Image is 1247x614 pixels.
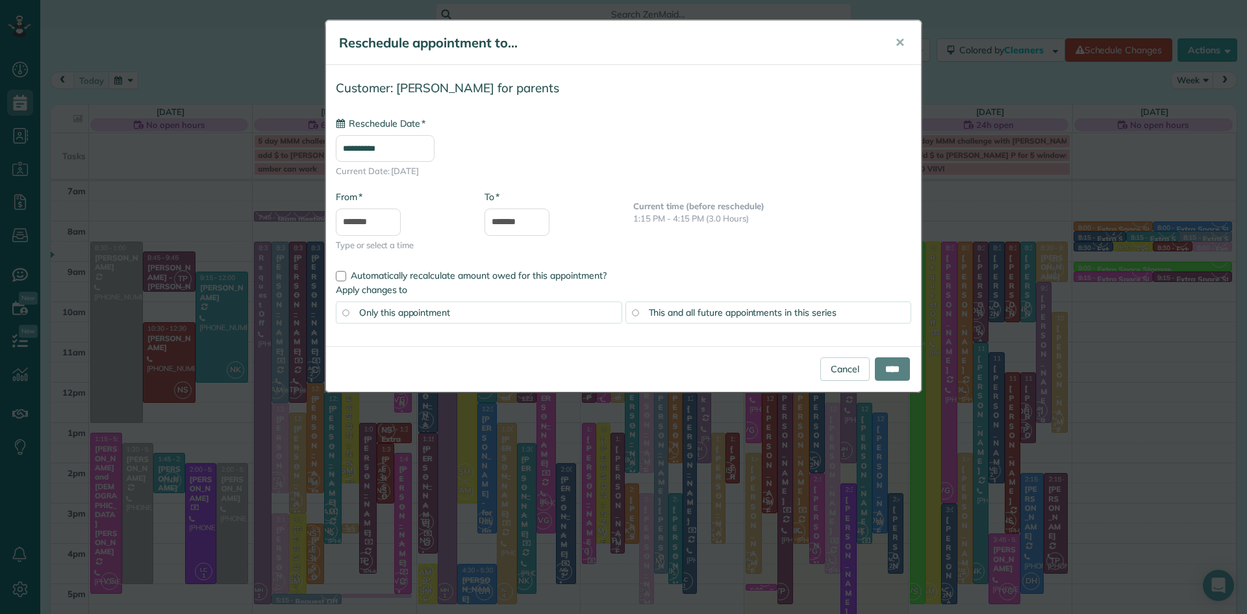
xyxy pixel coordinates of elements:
span: Automatically recalculate amount owed for this appointment? [351,270,607,281]
b: Current time (before reschedule) [633,201,764,211]
p: 1:15 PM - 4:15 PM (3.0 Hours) [633,212,911,225]
span: This and all future appointments in this series [649,307,837,318]
label: To [485,190,499,203]
h4: Customer: [PERSON_NAME] for parents [336,81,911,95]
span: Only this appointment [359,307,450,318]
span: ✕ [895,35,905,50]
label: Reschedule Date [336,117,425,130]
span: Current Date: [DATE] [336,165,911,177]
h5: Reschedule appointment to... [339,34,877,52]
label: From [336,190,362,203]
input: Only this appointment [342,309,349,316]
span: Type or select a time [336,239,465,251]
a: Cancel [820,357,870,381]
label: Apply changes to [336,283,911,296]
input: This and all future appointments in this series [632,309,638,316]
